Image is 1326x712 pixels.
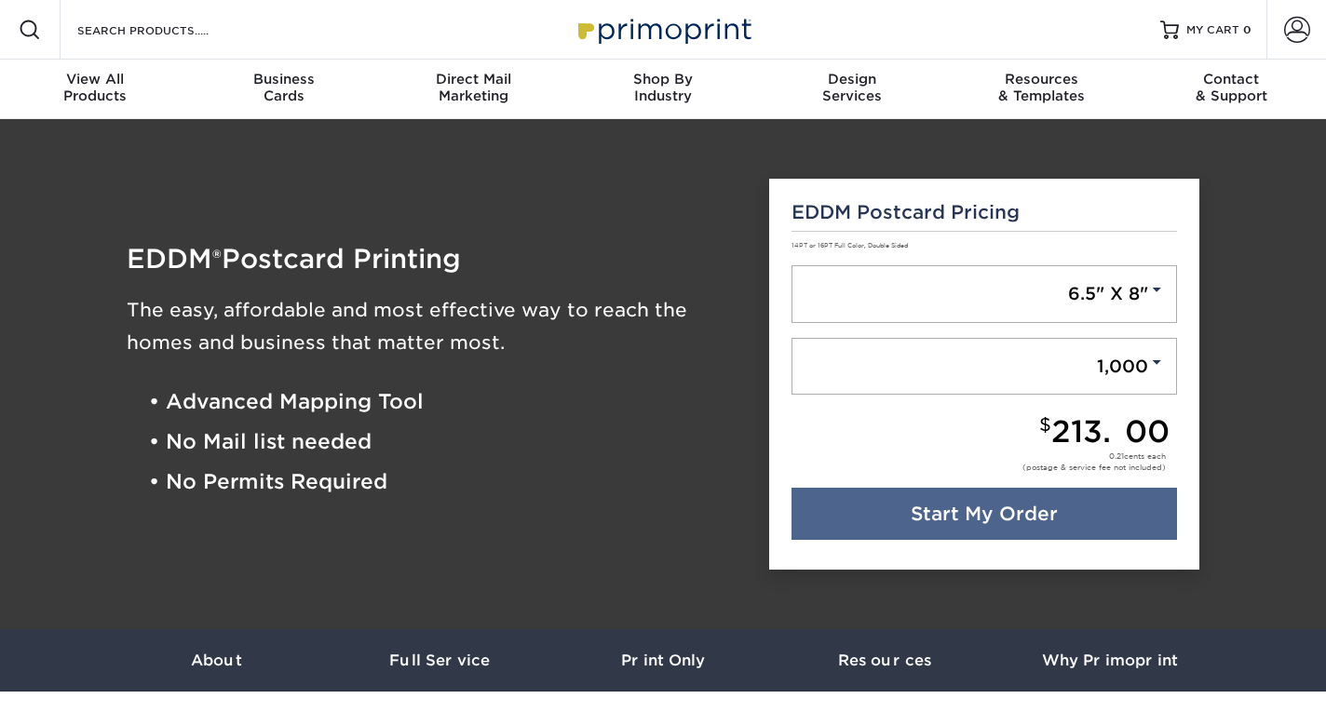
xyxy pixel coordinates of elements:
[568,60,757,119] a: Shop ByIndustry
[570,9,756,49] img: Primoprint
[792,201,1178,223] h5: EDDM Postcard Pricing
[104,629,328,692] a: About
[758,71,947,104] div: Services
[149,422,741,462] li: • No Mail list needed
[189,71,378,87] span: Business
[1137,71,1326,87] span: Contact
[947,60,1136,119] a: Resources& Templates
[127,246,741,272] h1: EDDM Postcard Printing
[551,652,775,669] h3: Print Only
[1039,414,1051,436] small: $
[775,629,998,692] a: Resources
[104,652,328,669] h3: About
[1109,451,1124,461] span: 0.21
[379,71,568,87] span: Direct Mail
[758,71,947,87] span: Design
[947,71,1136,87] span: Resources
[212,245,222,272] span: ®
[149,382,741,422] li: • Advanced Mapping Tool
[1137,60,1326,119] a: Contact& Support
[1186,22,1239,38] span: MY CART
[947,71,1136,104] div: & Templates
[758,60,947,119] a: DesignServices
[792,338,1178,396] a: 1,000
[775,652,998,669] h3: Resources
[1051,413,1170,450] span: 213.00
[568,71,757,104] div: Industry
[792,242,908,249] small: 14PT or 16PT Full Color, Double Sided
[328,652,551,669] h3: Full Service
[1137,71,1326,104] div: & Support
[1022,450,1166,473] div: cents each (postage & service fee not included)
[75,19,257,41] input: SEARCH PRODUCTS.....
[127,294,741,359] h3: The easy, affordable and most effective way to reach the homes and business that matter most.
[379,60,568,119] a: Direct MailMarketing
[189,60,378,119] a: BusinessCards
[189,71,378,104] div: Cards
[568,71,757,87] span: Shop By
[149,463,741,503] li: • No Permits Required
[792,488,1178,540] a: Start My Order
[379,71,568,104] div: Marketing
[998,652,1222,669] h3: Why Primoprint
[1243,23,1252,36] span: 0
[551,629,775,692] a: Print Only
[792,265,1178,323] a: 6.5" X 8"
[328,629,551,692] a: Full Service
[998,629,1222,692] a: Why Primoprint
